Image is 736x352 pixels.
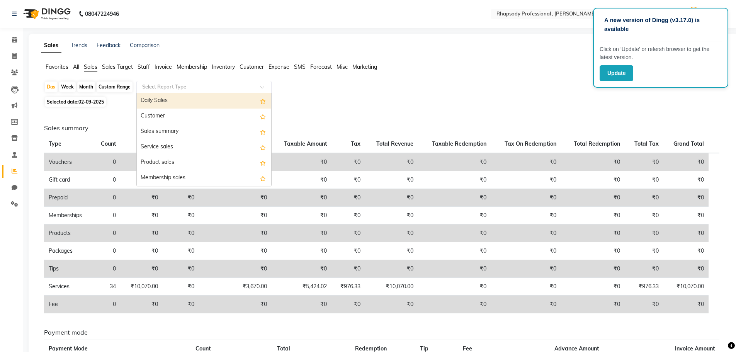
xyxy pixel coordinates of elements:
[365,207,418,224] td: ₹0
[163,278,199,296] td: ₹0
[44,329,719,336] h6: Payment mode
[121,296,163,313] td: ₹0
[561,153,625,171] td: ₹0
[331,171,365,189] td: ₹0
[554,345,599,352] span: Advance Amount
[491,153,561,171] td: ₹0
[130,42,160,49] a: Comparison
[199,242,272,260] td: ₹0
[84,63,97,70] span: Sales
[163,207,199,224] td: ₹0
[41,39,61,53] a: Sales
[260,96,266,105] span: Add this report to Favorites List
[93,207,121,224] td: 0
[491,207,561,224] td: ₹0
[44,278,93,296] td: Services
[163,260,199,278] td: ₹0
[260,143,266,152] span: Add this report to Favorites List
[418,224,491,242] td: ₹0
[663,242,709,260] td: ₹0
[177,63,207,70] span: Membership
[331,189,365,207] td: ₹0
[137,155,271,170] div: Product sales
[163,224,199,242] td: ₹0
[331,242,365,260] td: ₹0
[93,242,121,260] td: 0
[59,82,76,92] div: Week
[365,224,418,242] td: ₹0
[418,260,491,278] td: ₹0
[272,171,331,189] td: ₹0
[491,171,561,189] td: ₹0
[121,224,163,242] td: ₹0
[73,63,79,70] span: All
[418,171,491,189] td: ₹0
[212,63,235,70] span: Inventory
[272,260,331,278] td: ₹0
[331,296,365,313] td: ₹0
[93,153,121,171] td: 0
[351,140,360,147] span: Tax
[331,153,365,171] td: ₹0
[272,207,331,224] td: ₹0
[561,171,625,189] td: ₹0
[137,170,271,186] div: Membership sales
[260,173,266,183] span: Add this report to Favorites List
[137,124,271,139] div: Sales summary
[163,189,199,207] td: ₹0
[121,207,163,224] td: ₹0
[561,242,625,260] td: ₹0
[44,153,93,171] td: Vouchers
[600,45,722,61] p: Click on ‘Update’ or refersh browser to get the latest version.
[418,296,491,313] td: ₹0
[77,82,95,92] div: Month
[49,345,88,352] span: Payment Mode
[272,242,331,260] td: ₹0
[331,278,365,296] td: ₹976.33
[331,207,365,224] td: ₹0
[93,278,121,296] td: 34
[121,153,163,171] td: ₹0
[272,296,331,313] td: ₹0
[365,260,418,278] td: ₹0
[44,224,93,242] td: Products
[199,207,272,224] td: ₹0
[44,189,93,207] td: Prepaid
[561,296,625,313] td: ₹0
[199,260,272,278] td: ₹0
[44,260,93,278] td: Tips
[352,63,377,70] span: Marketing
[260,158,266,167] span: Add this report to Favorites List
[600,65,633,81] button: Update
[163,242,199,260] td: ₹0
[574,140,620,147] span: Total Redemption
[121,278,163,296] td: ₹10,070.00
[97,42,121,49] a: Feedback
[625,171,663,189] td: ₹0
[625,296,663,313] td: ₹0
[46,63,68,70] span: Favorites
[199,189,272,207] td: ₹0
[93,296,121,313] td: 0
[310,63,332,70] span: Forecast
[121,189,163,207] td: ₹0
[625,153,663,171] td: ₹0
[20,3,73,25] img: logo
[625,189,663,207] td: ₹0
[418,153,491,171] td: ₹0
[93,260,121,278] td: 0
[121,242,163,260] td: ₹0
[284,140,327,147] span: Taxable Amount
[102,63,133,70] span: Sales Target
[663,278,709,296] td: ₹10,070.00
[365,189,418,207] td: ₹0
[93,224,121,242] td: 0
[45,97,106,107] span: Selected date:
[663,153,709,171] td: ₹0
[663,189,709,207] td: ₹0
[673,140,704,147] span: Grand Total
[272,224,331,242] td: ₹0
[418,207,491,224] td: ₹0
[78,99,104,105] span: 02-09-2025
[260,112,266,121] span: Add this report to Favorites List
